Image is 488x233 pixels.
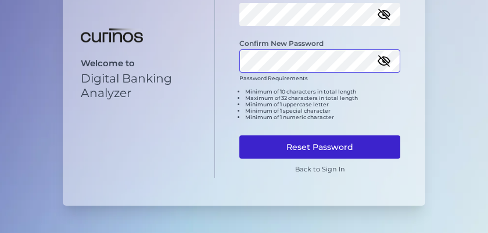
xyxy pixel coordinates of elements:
[295,165,345,173] a: Back to Sign In
[245,107,400,114] li: Minimum of 1 special character
[239,75,400,130] div: Password Requirements
[239,39,324,48] label: Confirm New Password
[81,58,204,69] p: Welcome to
[245,101,400,107] li: Minimum of 1 uppercase letter
[245,95,400,101] li: Maximum of 32 characters in total length
[245,88,400,95] li: Minimum of 10 characters in total length
[239,135,400,159] button: Reset Password
[81,28,143,42] img: Digital Banking Analyzer
[245,114,400,120] li: Minimum of 1 numeric character
[81,71,204,100] p: Digital Banking Analyzer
